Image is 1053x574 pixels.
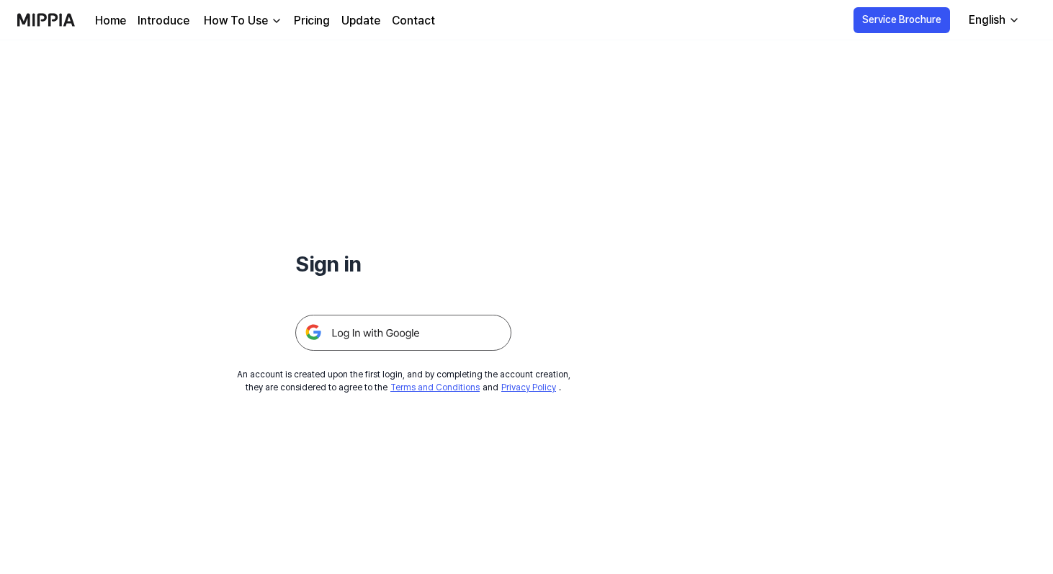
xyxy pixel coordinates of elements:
[341,12,380,30] a: Update
[392,12,435,30] a: Contact
[271,15,282,27] img: down
[201,12,271,30] div: How To Use
[201,12,282,30] button: How To Use
[295,248,511,280] h1: Sign in
[95,12,126,30] a: Home
[853,7,950,33] button: Service Brochure
[966,12,1008,29] div: English
[295,315,511,351] img: 구글 로그인 버튼
[237,368,570,394] div: An account is created upon the first login, and by completing the account creation, they are cons...
[957,6,1029,35] button: English
[501,382,556,393] a: Privacy Policy
[294,12,330,30] a: Pricing
[390,382,480,393] a: Terms and Conditions
[138,12,189,30] a: Introduce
